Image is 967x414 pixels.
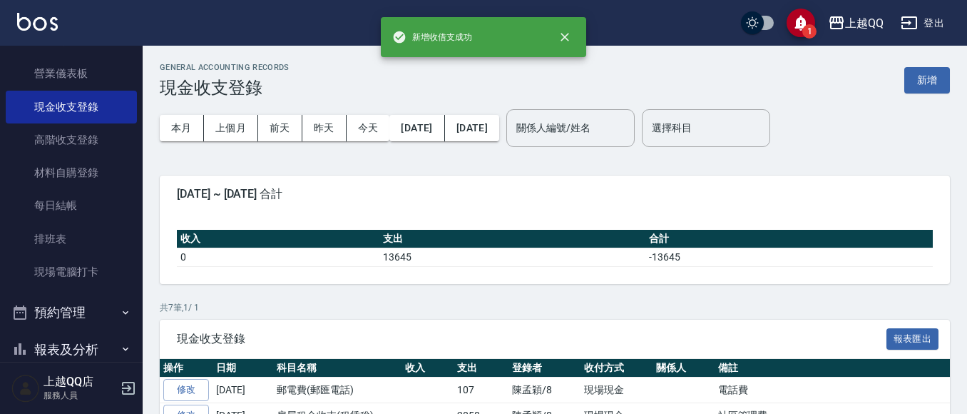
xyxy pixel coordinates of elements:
td: 陳孟穎/8 [508,378,580,403]
button: 昨天 [302,115,347,141]
th: 支出 [454,359,508,378]
img: Person [11,374,40,403]
button: save [787,9,815,37]
a: 現金收支登錄 [6,91,137,123]
span: [DATE] ~ [DATE] 合計 [177,187,933,201]
th: 收入 [401,359,454,378]
button: 上越QQ [822,9,889,38]
div: 上越QQ [845,14,884,32]
a: 材料自購登錄 [6,156,137,189]
button: 報表及分析 [6,331,137,368]
h2: GENERAL ACCOUNTING RECORDS [160,63,290,72]
th: 操作 [160,359,213,378]
a: 高階收支登錄 [6,123,137,156]
h5: 上越QQ店 [44,375,116,389]
th: 日期 [213,359,273,378]
th: 合計 [645,230,933,248]
span: 新增收借支成功 [392,30,472,44]
td: 13645 [379,248,645,266]
a: 報表匯出 [886,331,939,345]
span: 1 [802,24,817,39]
td: [DATE] [213,378,273,403]
th: 關係人 [653,359,715,378]
th: 收入 [177,230,379,248]
td: 107 [454,378,508,403]
td: 0 [177,248,379,266]
td: 現場現金 [580,378,653,403]
button: 上個月 [204,115,258,141]
a: 每日結帳 [6,189,137,222]
p: 共 7 筆, 1 / 1 [160,301,950,314]
a: 排班表 [6,223,137,256]
button: close [549,21,580,53]
button: 報表匯出 [886,328,939,350]
button: 前天 [258,115,302,141]
a: 現場電腦打卡 [6,256,137,288]
h3: 現金收支登錄 [160,78,290,98]
button: 今天 [347,115,390,141]
td: -13645 [645,248,933,266]
span: 現金收支登錄 [177,332,886,346]
button: 新增 [904,67,950,94]
th: 登錄者 [508,359,580,378]
button: [DATE] [445,115,499,141]
a: 新增 [904,73,950,86]
th: 科目名稱 [273,359,401,378]
button: 本月 [160,115,204,141]
a: 修改 [163,379,209,401]
td: 郵電費(郵匯電話) [273,378,401,403]
th: 支出 [379,230,645,248]
button: 預約管理 [6,294,137,331]
button: [DATE] [389,115,444,141]
button: 登出 [895,10,950,36]
th: 收付方式 [580,359,653,378]
p: 服務人員 [44,389,116,402]
img: Logo [17,13,58,31]
a: 營業儀表板 [6,57,137,90]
